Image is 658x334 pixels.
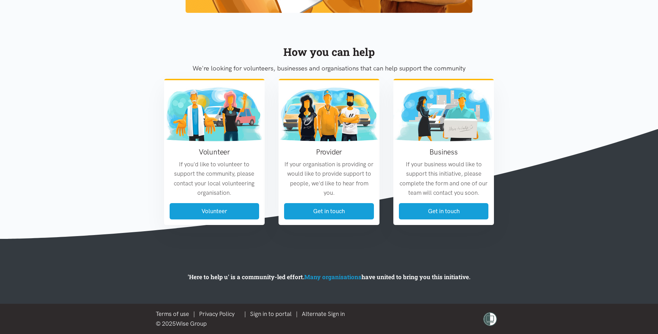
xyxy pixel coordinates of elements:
[170,147,259,157] h3: Volunteer
[156,310,189,317] a: Terms of use
[399,203,489,219] a: Get in touch
[483,312,497,326] img: shielded
[176,320,207,327] a: Wise Group
[117,272,541,282] p: 'Here to help u' is a community-led effort. have united to bring you this initiative.
[399,147,489,157] h3: Business
[170,203,259,219] a: Volunteer
[156,309,349,319] div: |
[199,310,234,317] a: Privacy Policy
[399,160,489,198] p: If your business would like to support this initiative, please complete the form and one of our t...
[304,273,361,281] a: Many organisations
[164,43,494,60] div: How you can help
[156,319,349,328] div: © 2025
[170,160,259,198] p: If you'd like to volunteer to support the community, please contact your local volunteering organ...
[284,203,374,219] a: Get in touch
[284,147,374,157] h3: Provider
[250,310,292,317] a: Sign in to portal
[284,160,374,198] p: If your organisation is providing or would like to provide support to people, we'd like to hear f...
[164,63,494,74] p: We're looking for volunteers, businesses and organisations that can help support the community
[302,310,345,317] a: Alternate Sign in
[244,310,349,317] span: | |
